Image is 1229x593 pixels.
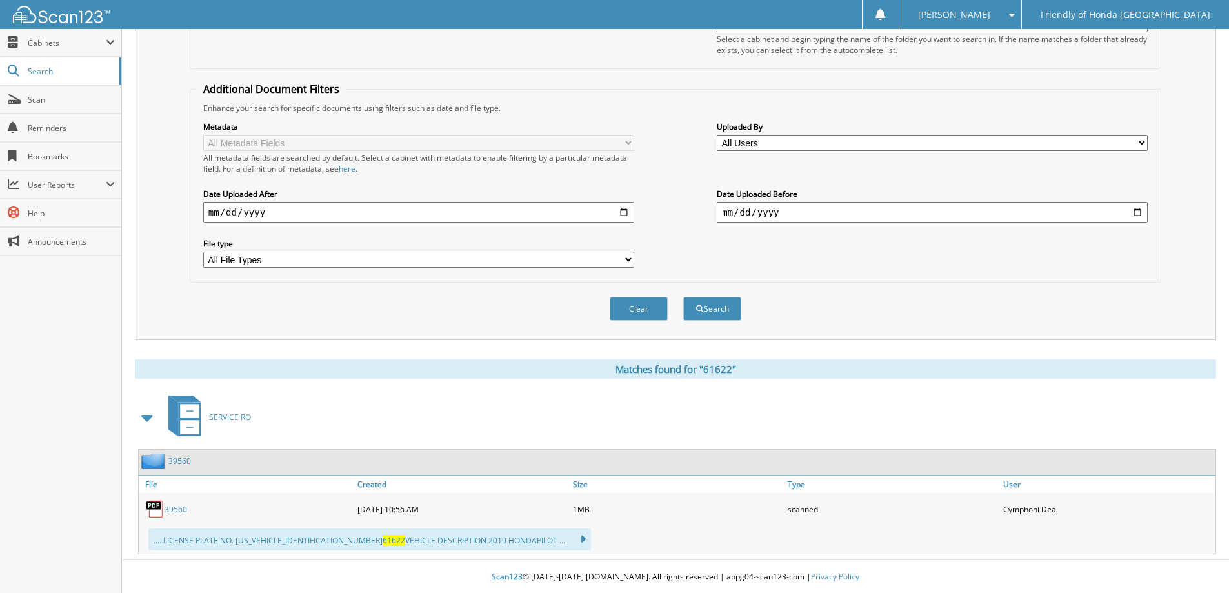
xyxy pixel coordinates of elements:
span: SERVICE RO [209,412,251,423]
div: Select a cabinet and begin typing the name of the folder you want to search in. If the name match... [717,34,1148,55]
span: [PERSON_NAME] [918,11,990,19]
span: Help [28,208,115,219]
legend: Additional Document Filters [197,82,346,96]
span: Cabinets [28,37,106,48]
button: Clear [610,297,668,321]
span: Announcements [28,236,115,247]
span: 61622 [383,535,405,546]
a: here [339,163,355,174]
input: end [717,202,1148,223]
div: scanned [784,496,1000,522]
div: All metadata fields are searched by default. Select a cabinet with metadata to enable filtering b... [203,152,634,174]
a: 39560 [168,456,191,467]
span: Scan123 [492,571,523,582]
a: Privacy Policy [811,571,859,582]
label: File type [203,238,634,249]
div: 1MB [570,496,785,522]
label: Uploaded By [717,121,1148,132]
img: scan123-logo-white.svg [13,6,110,23]
input: start [203,202,634,223]
a: 39560 [165,504,187,515]
a: Type [784,476,1000,493]
label: Metadata [203,121,634,132]
img: folder2.png [141,453,168,469]
div: .... LICENSE PLATE NO. [US_VEHICLE_IDENTIFICATION_NUMBER] VEHICLE DESCRIPTION 2019 HONDAPILOT ... [148,528,591,550]
a: Size [570,476,785,493]
span: Reminders [28,123,115,134]
label: Date Uploaded After [203,188,634,199]
span: Friendly of Honda [GEOGRAPHIC_DATA] [1041,11,1210,19]
button: Search [683,297,741,321]
label: Date Uploaded Before [717,188,1148,199]
a: SERVICE RO [161,392,251,443]
div: © [DATE]-[DATE] [DOMAIN_NAME]. All rights reserved | appg04-scan123-com | [122,561,1229,593]
div: Enhance your search for specific documents using filters such as date and file type. [197,103,1154,114]
span: Search [28,66,113,77]
img: PDF.png [145,499,165,519]
a: User [1000,476,1215,493]
div: Matches found for "61622" [135,359,1216,379]
span: User Reports [28,179,106,190]
span: Scan [28,94,115,105]
span: Bookmarks [28,151,115,162]
div: Cymphoni Deal [1000,496,1215,522]
iframe: Chat Widget [1164,531,1229,593]
a: File [139,476,354,493]
div: [DATE] 10:56 AM [354,496,570,522]
a: Created [354,476,570,493]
